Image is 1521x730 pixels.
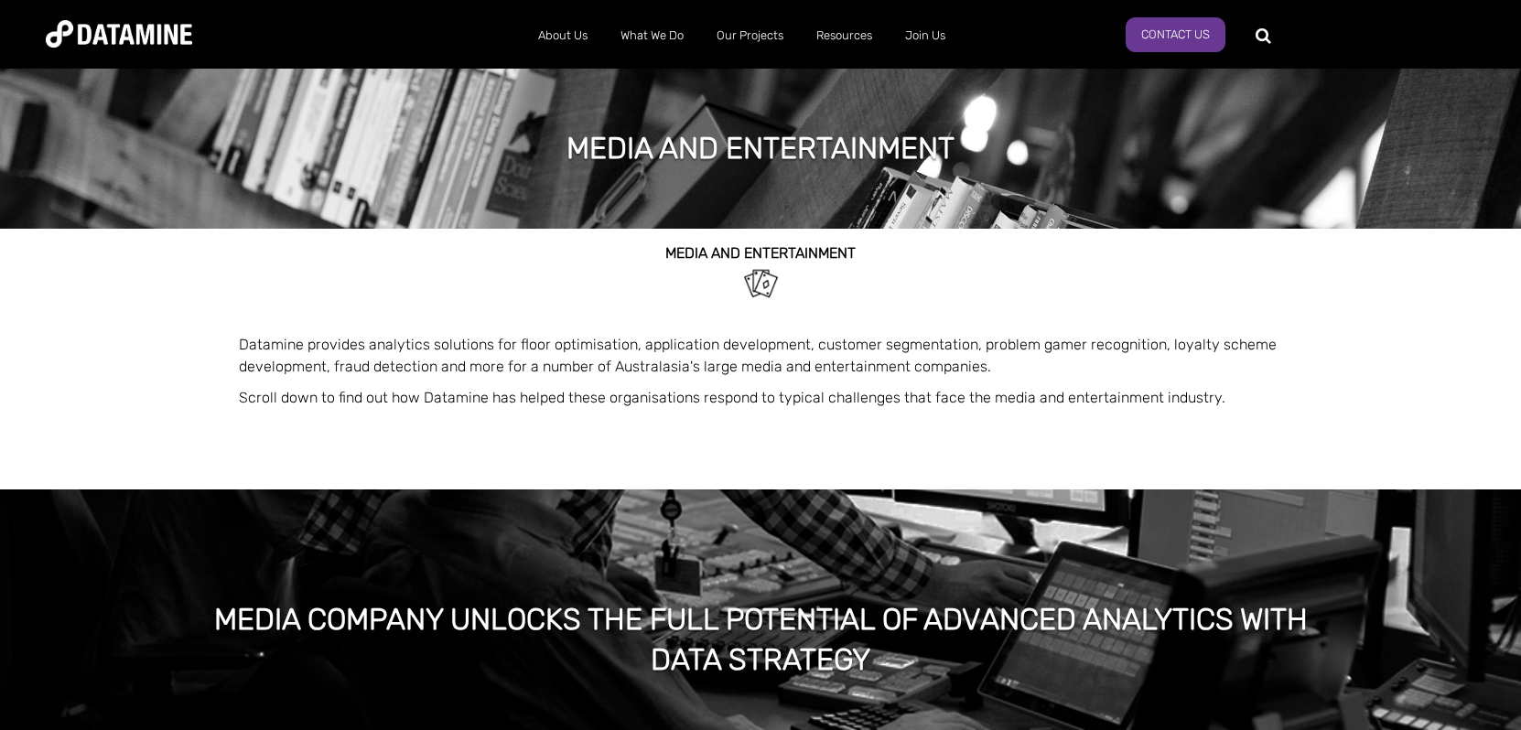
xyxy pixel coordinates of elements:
a: What We Do [604,12,700,59]
a: Contact Us [1126,17,1225,52]
img: Entertainment-1 [740,262,782,303]
p: Scroll down to find out how Datamine has helped these organisations respond to typical challenges... [239,387,1282,409]
a: Resources [800,12,889,59]
a: About Us [522,12,604,59]
h2: Media and ENTERTAINMENT [239,245,1282,262]
a: Join Us [889,12,962,59]
a: Our Projects [700,12,800,59]
h1: Media company unlocks the full potential of advanced analytics with data strategy [202,599,1319,681]
p: Datamine provides analytics solutions for floor optimisation, application development, customer s... [239,334,1282,378]
h1: media and entertainment [566,128,955,168]
img: Datamine [46,20,192,48]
